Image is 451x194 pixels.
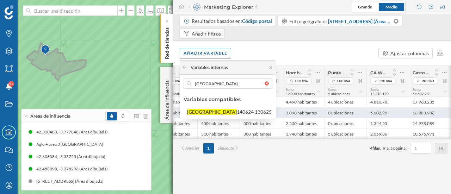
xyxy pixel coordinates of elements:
[366,129,409,139] div: 2.059,86
[30,113,70,119] span: Áreas de influencia
[240,118,282,129] div: 500 habitantes
[286,87,294,92] span: Suma
[409,129,451,139] div: 10.576.971
[385,4,397,10] span: Medio
[324,129,366,139] div: 5 ubicaciones
[328,70,345,75] span: Puntos de Interés: Mango, H&M, [PERSON_NAME], Pull&Bear, Stradivarius y 11 más
[36,165,111,173] div: 42.458098, -3.378296 (Área dibujada)
[9,80,13,87] span: 9+
[383,145,407,151] span: Ir a la página:
[328,87,336,92] span: Suma
[187,109,237,115] div: [GEOGRAPHIC_DATA]
[282,97,324,107] div: 4.490 habitantes
[240,129,282,139] div: 380 habitantes
[14,5,39,11] span: Soporte
[184,96,241,103] div: Variables compatibles
[36,178,107,185] div: [STREET_ADDRESS] (Área dibujada)
[390,50,429,57] div: Ajustar columnas
[366,107,409,118] div: 5.002,98
[379,77,392,85] span: Interna
[197,118,240,129] div: 450 habitantes
[328,92,350,96] span: 9 ubicaciones
[286,92,315,96] span: 12.030 habitantes
[286,70,303,75] span: Hombres y mujeres entre 0 y 25 años
[324,97,366,107] div: 4 ubicaciones
[370,145,372,151] span: 4
[191,64,228,71] div: Variables internas
[366,97,409,107] div: 4.810,78
[328,18,393,25] span: [STREET_ADDRESS] (Área dibujada)
[163,77,171,120] p: Área de influencia
[422,77,434,85] span: Interna
[370,92,389,96] span: 13.218,170
[282,129,324,139] div: 1.940 habitantes
[163,25,171,59] p: Red de tiendas
[193,4,200,11] img: explorer.svg
[412,145,429,152] input: 1
[36,129,111,136] div: 42.310483, -3.777848 (Área dibujada)
[366,118,409,129] div: 1.344,55
[337,77,350,85] span: Externa
[358,4,372,10] span: Grande
[380,145,381,151] span: .
[242,18,272,24] span: Código postal
[409,97,451,107] div: 17.963.235
[295,77,308,85] span: Externa
[370,87,379,92] span: Suma
[36,141,107,148] div: Aglo + area 3 [GEOGRAPHIC_DATA]
[197,129,240,139] div: 310 habitantes
[413,92,431,96] span: 59.602.281
[413,70,430,75] span: Gasto Textil 2019
[409,107,451,118] div: 16.083.986
[192,18,272,25] div: Resultados basados en:
[370,70,388,75] span: CA WEB 2019
[289,18,327,24] span: Filtro geográfico:
[192,30,221,37] div: Añadir filtros
[324,118,366,129] div: 0 ubicaciones
[41,43,50,57] img: Marker
[189,4,259,11] div: Marketing Explorer
[409,118,451,129] div: 14.978.089
[413,87,421,92] span: Suma
[324,107,366,118] div: 0 ubicaciones
[372,145,380,151] span: filas
[36,153,109,160] div: 42.608084, -3.33723 (Área dibujada)
[237,109,272,115] div: 140624 130625
[282,118,324,129] div: 2.500 habitantes
[282,107,324,118] div: 3.090 habitantes
[5,5,13,19] img: Geoblink Logo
